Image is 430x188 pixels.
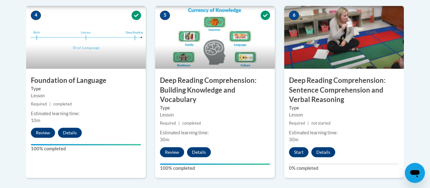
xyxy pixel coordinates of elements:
[160,147,184,157] button: Review
[160,11,170,20] span: 5
[31,110,141,117] div: Estimated learning time:
[155,6,275,69] img: Course Image
[160,137,169,142] span: 30m
[155,76,275,105] h3: Deep Reading Comprehension: Building Knowledge and Vocabulary
[31,102,47,106] span: Required
[289,137,298,142] span: 30m
[31,118,40,123] span: 10m
[26,6,146,69] img: Course Image
[26,76,146,85] h3: Foundation of Language
[178,121,180,126] span: |
[182,121,201,126] span: completed
[58,128,82,138] button: Details
[289,165,399,172] label: 0% completed
[289,105,399,111] label: Type
[31,11,41,20] span: 4
[160,105,270,111] label: Type
[160,111,270,118] div: Lesson
[49,102,51,106] span: |
[187,147,211,157] button: Details
[284,76,404,105] h3: Deep Reading Comprehension: Sentence Comprehension and Verbal Reasoning
[405,163,425,183] iframe: Button to launch messaging window
[31,92,141,99] div: Lesson
[31,145,141,152] label: 100% completed
[289,121,305,126] span: Required
[289,147,308,157] button: Start
[160,164,270,165] div: Your progress
[308,121,309,126] span: |
[160,165,270,172] label: 100% completed
[289,111,399,118] div: Lesson
[160,121,176,126] span: Required
[31,85,141,92] label: Type
[289,11,299,20] span: 6
[160,129,270,136] div: Estimated learning time:
[311,121,331,126] span: not started
[31,128,55,138] button: Review
[284,6,404,69] img: Course Image
[311,147,335,157] button: Details
[53,102,72,106] span: completed
[31,144,141,145] div: Your progress
[289,129,399,136] div: Estimated learning time:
